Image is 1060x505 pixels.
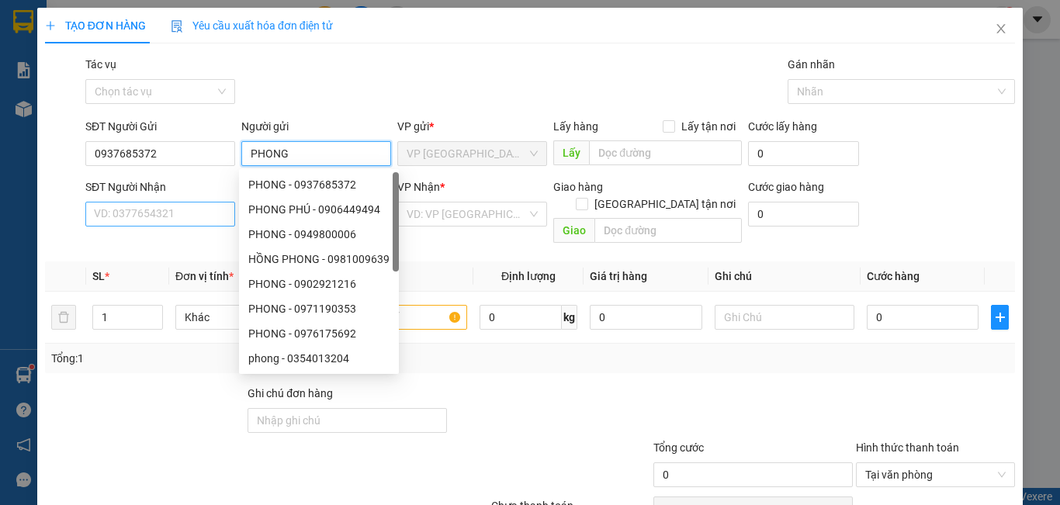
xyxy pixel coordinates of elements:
[78,99,163,110] span: VPPD1410250012
[92,270,105,282] span: SL
[748,202,859,227] input: Cước giao hàng
[5,100,163,109] span: [PERSON_NAME]:
[123,25,209,44] span: Bến xe [GEOGRAPHIC_DATA]
[867,270,920,282] span: Cước hàng
[248,251,390,268] div: HỒNG PHONG - 0981009639
[85,58,116,71] label: Tác vụ
[501,270,556,282] span: Định lượng
[85,118,235,135] div: SĐT Người Gửi
[995,22,1007,35] span: close
[588,195,742,213] span: [GEOGRAPHIC_DATA] tận nơi
[51,305,76,330] button: delete
[34,112,95,122] span: 16:06:30 [DATE]
[991,305,1009,330] button: plus
[748,141,859,166] input: Cước lấy hàng
[397,181,440,193] span: VP Nhận
[248,176,390,193] div: PHONG - 0937685372
[241,118,391,135] div: Người gửi
[45,20,56,31] span: plus
[175,270,234,282] span: Đơn vị tính
[590,270,647,282] span: Giá trị hàng
[856,441,959,454] label: Hình thức thanh toán
[788,58,835,71] label: Gán nhãn
[675,118,742,135] span: Lấy tận nơi
[239,172,399,197] div: PHONG - 0937685372
[185,306,306,329] span: Khác
[553,181,603,193] span: Giao hàng
[748,120,817,133] label: Cước lấy hàng
[248,408,447,433] input: Ghi chú đơn hàng
[171,20,183,33] img: icon
[407,142,538,165] span: VP Phước Đông
[553,120,598,133] span: Lấy hàng
[708,261,861,292] th: Ghi chú
[171,19,333,32] span: Yêu cầu xuất hóa đơn điện tử
[865,463,1006,486] span: Tại văn phòng
[653,441,704,454] span: Tổng cước
[5,9,74,78] img: logo
[562,305,577,330] span: kg
[248,226,390,243] div: PHONG - 0949800006
[239,197,399,222] div: PHONG PHÚ - 0906449494
[248,201,390,218] div: PHONG PHÚ - 0906449494
[239,346,399,371] div: phong - 0354013204
[239,247,399,272] div: HỒNG PHONG - 0981009639
[248,387,333,400] label: Ghi chú đơn hàng
[123,47,213,66] span: 01 Võ Văn Truyện, KP.1, Phường 2
[239,321,399,346] div: PHONG - 0976175692
[51,350,410,367] div: Tổng: 1
[979,8,1023,51] button: Close
[248,350,390,367] div: phong - 0354013204
[248,325,390,342] div: PHONG - 0976175692
[748,181,824,193] label: Cước giao hàng
[589,140,742,165] input: Dọc đường
[239,272,399,296] div: PHONG - 0902921216
[239,296,399,321] div: PHONG - 0971190353
[123,69,190,78] span: Hotline: 19001152
[590,305,701,330] input: 0
[992,311,1008,323] span: plus
[123,9,213,22] strong: ĐỒNG PHƯỚC
[5,112,95,122] span: In ngày:
[45,19,146,32] span: TẠO ĐƠN HÀNG
[42,84,190,96] span: -----------------------------------------
[553,140,589,165] span: Lấy
[594,218,742,243] input: Dọc đường
[397,118,547,135] div: VP gửi
[248,275,390,292] div: PHONG - 0902921216
[715,305,854,330] input: Ghi Chú
[85,178,235,195] div: SĐT Người Nhận
[248,300,390,317] div: PHONG - 0971190353
[239,222,399,247] div: PHONG - 0949800006
[553,218,594,243] span: Giao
